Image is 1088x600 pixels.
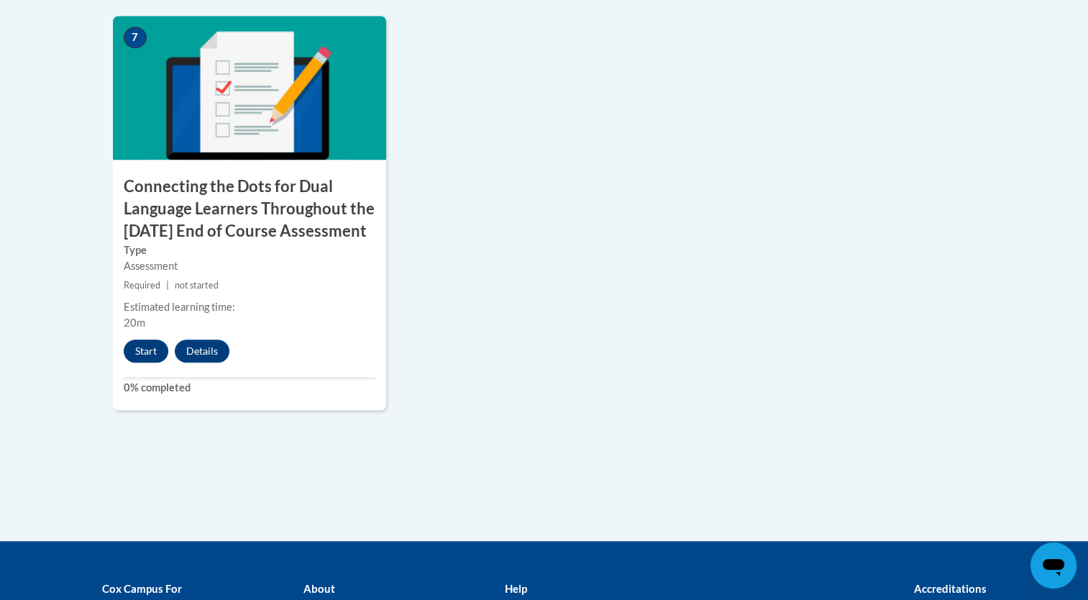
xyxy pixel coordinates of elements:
span: Required [124,280,160,291]
button: Details [175,340,229,363]
h3: Connecting the Dots for Dual Language Learners Throughout the [DATE] End of Course Assessment [113,176,386,242]
span: not started [175,280,219,291]
img: Course Image [113,16,386,160]
b: Accreditations [914,582,987,595]
label: 0% completed [124,380,375,396]
div: Assessment [124,258,375,274]
label: Type [124,242,375,258]
b: Help [504,582,526,595]
div: Estimated learning time: [124,299,375,315]
span: 7 [124,27,147,48]
span: | [166,280,169,291]
b: Cox Campus For [102,582,182,595]
b: About [303,582,334,595]
span: 20m [124,317,145,329]
iframe: Button to launch messaging window [1030,542,1076,588]
button: Start [124,340,168,363]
